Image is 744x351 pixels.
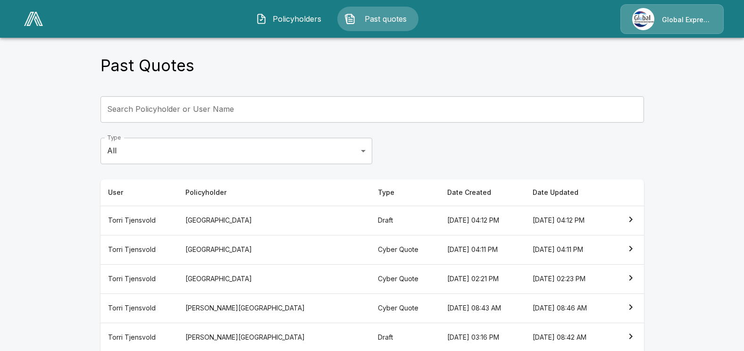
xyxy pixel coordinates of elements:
img: AA Logo [24,12,43,26]
span: Policyholders [271,13,323,25]
th: [GEOGRAPHIC_DATA] [178,264,370,293]
img: Policyholders Icon [256,13,267,25]
th: Date Updated [525,179,611,206]
th: [DATE] 02:23 PM [525,264,611,293]
th: [DATE] 08:43 AM [440,293,525,323]
th: [GEOGRAPHIC_DATA] [178,235,370,264]
th: Type [370,179,439,206]
th: [PERSON_NAME][GEOGRAPHIC_DATA] [178,293,370,323]
th: [DATE] 04:12 PM [440,206,525,235]
th: [DATE] 02:21 PM [440,264,525,293]
th: Cyber Quote [370,264,439,293]
th: Cyber Quote [370,293,439,323]
th: Cyber Quote [370,235,439,264]
th: Torri Tjensvold [100,264,178,293]
div: All [100,138,372,164]
span: Past quotes [359,13,411,25]
th: Torri Tjensvold [100,206,178,235]
button: Policyholders IconPolicyholders [249,7,330,31]
th: Draft [370,206,439,235]
th: [DATE] 08:46 AM [525,293,611,323]
th: [DATE] 04:11 PM [440,235,525,264]
th: [GEOGRAPHIC_DATA] [178,206,370,235]
th: User [100,179,178,206]
th: Date Created [440,179,525,206]
h4: Past Quotes [100,56,194,75]
th: Torri Tjensvold [100,293,178,323]
th: Torri Tjensvold [100,235,178,264]
button: Past quotes IconPast quotes [337,7,418,31]
th: [DATE] 04:12 PM [525,206,611,235]
label: Type [107,134,121,142]
th: [DATE] 04:11 PM [525,235,611,264]
th: Policyholder [178,179,370,206]
img: Past quotes Icon [344,13,356,25]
